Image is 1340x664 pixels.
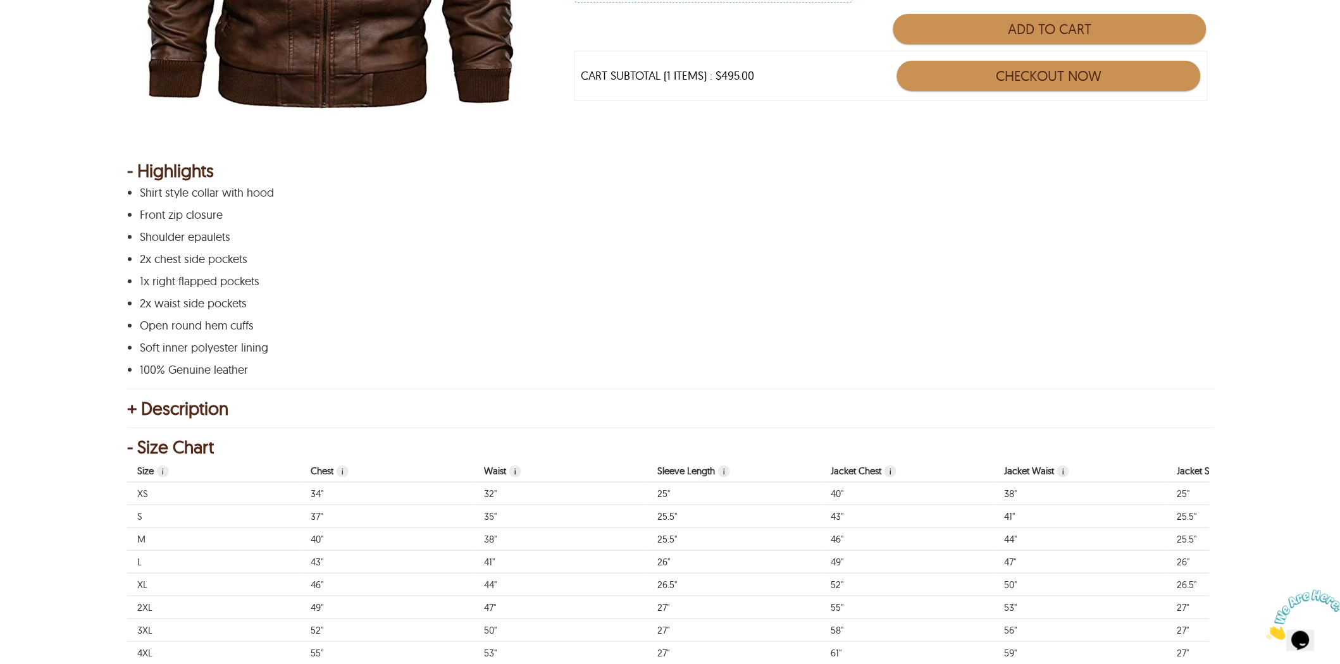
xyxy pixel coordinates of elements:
p: Open round hem cuffs [140,319,1197,332]
td: Body sleeve length. 25.5" [647,527,821,550]
td: Body chest. Circular measurement at about men's nipple height. 43" [301,550,474,573]
span: Measurement of finished jacket chest. Circular measurement. [884,465,896,477]
p: 2x chest side pockets [140,253,1197,266]
td: Body waist. 47" [474,596,647,618]
div: CART SUBTOTAL (1 ITEMS) : $495.00 [581,70,755,82]
span: Size [157,465,169,477]
th: Measurement of finished jacket chest. Circular measurement. [821,460,994,483]
p: Soft inner polyester lining [140,341,1197,354]
td: Measurement of finished jacket chest. Circular measurement. 49" [821,550,994,573]
td: Size 2XL [127,596,301,618]
td: Measurement of finished jacket waist. Circular measurement. 47" [994,550,1167,573]
td: Measurement of finished jacket chest. Circular measurement. 58" [821,618,994,641]
td: Measurement of finished jacket waist. Circular measurement. 44" [994,527,1167,550]
td: Measurement of finished jacket waist. Circular measurement. 41" [994,505,1167,527]
td: Measurement of finished jacket chest. Circular measurement. 52" [821,573,994,596]
td: Body chest. Circular measurement at about men's nipple height. 49" [301,596,474,618]
td: Measurement of finished jacket chest. Circular measurement. 61" [821,641,994,664]
span: Measurement of finished jacket waist. Circular measurement. [1057,465,1069,477]
td: Size 4XL [127,641,301,664]
p: 1x right flapped pockets [140,275,1197,288]
td: Body chest. Circular measurement at about men's nipple height. 40" [301,527,474,550]
th: Measurement of finished jacket waist. Circular measurement. [994,460,1167,483]
div: + Description [127,402,1213,415]
td: Size XL [127,573,301,596]
button: Add to Cart [893,14,1207,44]
td: Body waist. 53" [474,641,647,664]
td: Body waist. 38" [474,527,647,550]
td: Measurement of finished jacket chest. Circular measurement. 55" [821,596,994,618]
th: Size [127,460,301,483]
span: Body waist. [509,465,521,477]
td: Measurement of finished jacket waist. Circular measurement. 38" [994,482,1167,505]
td: Size S [127,505,301,527]
td: Body sleeve length. 25" [647,482,821,505]
td: Body sleeve length. 26.5" [647,573,821,596]
td: Body sleeve length. 27" [647,641,821,664]
button: Checkout Now [897,61,1201,91]
td: Body chest. Circular measurement at about men's nipple height. 52" [301,618,474,641]
td: Measurement of finished jacket chest. Circular measurement. 46" [821,527,994,550]
td: Body waist. 50" [474,618,647,641]
th: Body sleeve length. [647,460,821,483]
td: Size M [127,527,301,550]
td: Body chest. Circular measurement at about men's nipple height. 34" [301,482,474,505]
td: Body waist. 41" [474,550,647,573]
td: Measurement of finished jacket waist. Circular measurement. 59" [994,641,1167,664]
img: Chat attention grabber [5,5,84,55]
td: Body sleeve length. 27" [647,618,821,641]
td: Measurement of finished jacket waist. Circular measurement. 56" [994,618,1167,641]
td: Measurement of finished jacket chest. Circular measurement. 40" [821,482,994,505]
td: Body sleeve length. 27" [647,596,821,618]
td: Size XS [127,482,301,505]
iframe: chat widget [1262,585,1340,645]
td: Body waist. 35" [474,505,647,527]
p: Front zip closure [140,209,1197,221]
td: Body chest. Circular measurement at about men's nipple height. 37" [301,505,474,527]
span: Body sleeve length. [718,465,730,477]
td: Measurement of finished jacket waist. Circular measurement. 50" [994,573,1167,596]
td: Body chest. Circular measurement at about men's nipple height. 55" [301,641,474,664]
div: - Highlights [127,164,1213,177]
div: - Size Chart [127,441,1213,453]
span: Body chest. Circular measurement at about men's nipple height. [337,465,349,477]
iframe: PayPal [893,108,1206,136]
th: Body waist. [474,460,647,483]
p: Shoulder epaulets [140,231,1197,243]
td: Measurement of finished jacket waist. Circular measurement. 53" [994,596,1167,618]
p: 2x waist side pockets [140,297,1197,310]
td: Body waist. 44" [474,573,647,596]
td: Body waist. 32" [474,482,647,505]
p: Shirt style collar with hood [140,187,1197,199]
td: Body sleeve length. 25.5" [647,505,821,527]
td: Body sleeve length. 26" [647,550,821,573]
td: Measurement of finished jacket chest. Circular measurement. 43" [821,505,994,527]
th: Body chest. Circular measurement at about men's nipple height. [301,460,474,483]
td: Body chest. Circular measurement at about men's nipple height. 46" [301,573,474,596]
td: Size L [127,550,301,573]
p: 100% Genuine leather [140,364,1197,376]
td: Size 3XL [127,618,301,641]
